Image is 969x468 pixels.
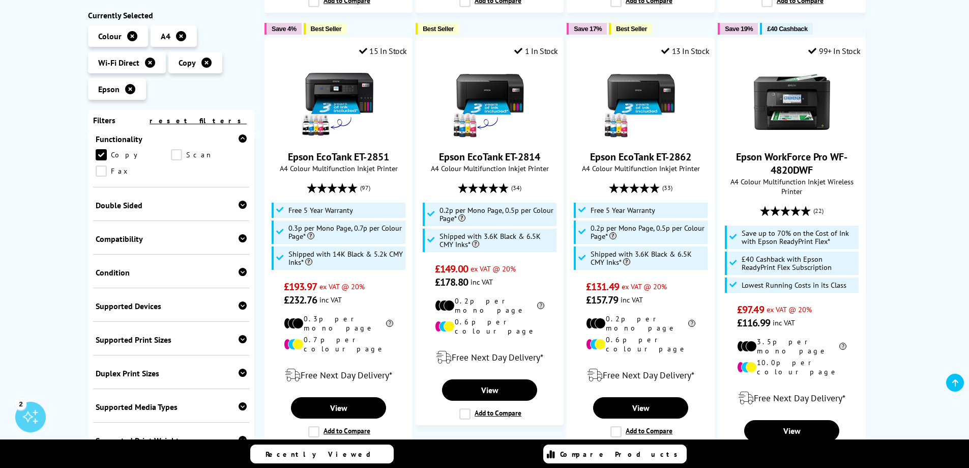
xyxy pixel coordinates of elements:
span: A4 [161,31,170,41]
span: Shipped with 14K Black & 5.2k CMY Inks* [288,250,403,266]
div: 13 In Stock [661,46,709,56]
a: Epson WorkForce Pro WF-4820DWF [754,132,830,142]
div: Supported Print Weights [96,435,247,446]
span: Save 4% [272,25,296,33]
label: Add to Compare [459,408,521,420]
button: Save 19% [718,23,758,35]
div: Double Sided [96,200,247,210]
div: Functionality [96,134,247,144]
span: Best Seller [616,25,647,33]
span: £97.49 [737,303,764,316]
div: Compatibility [96,234,247,244]
span: Colour [98,31,122,41]
a: View [593,397,688,419]
li: 0.3p per mono page [284,314,393,333]
li: 0.6p per colour page [586,335,695,353]
span: Free 5 Year Warranty [591,206,655,214]
div: Condition [96,267,247,278]
span: A4 Colour Multifunction Inkjet Printer [270,163,407,173]
span: Shipped with 3.6K Black & 6.5K CMY Inks* [591,250,706,266]
a: View [744,420,839,442]
a: Epson WorkForce Pro WF-4820DWF [736,150,847,177]
a: Copy [96,149,171,160]
li: 0.2p per mono page [435,296,544,315]
span: A4 Colour Multifunction Inkjet Wireless Printer [723,177,860,196]
span: £193.97 [284,280,317,293]
button: Best Seller [304,23,347,35]
span: £157.79 [586,293,618,307]
span: Recently Viewed [266,450,381,459]
span: Compare Products [560,450,683,459]
span: Copy [179,58,196,68]
span: Best Seller [423,25,454,33]
span: £40 Cashback with Epson ReadyPrint Flex Subscription [742,255,857,271]
div: Supported Print Sizes [96,335,247,345]
li: 0.2p per mono page [586,314,695,333]
label: Add to Compare [610,426,672,437]
div: 1 In Stock [514,46,558,56]
span: Free 5 Year Warranty [288,206,353,214]
li: 3.5p per mono page [737,337,846,355]
div: modal_delivery [270,361,407,390]
span: Save up to 70% on the Cost of Ink with Epson ReadyPrint Flex* [742,229,857,245]
span: ex VAT @ 20% [471,264,516,273]
li: 10.0p per colour page [737,358,846,376]
img: Epson EcoTank ET-2862 [603,64,679,140]
a: Fax [96,166,171,177]
button: Best Seller [416,23,459,35]
span: ex VAT @ 20% [622,282,667,291]
li: 0.7p per colour page [284,335,393,353]
li: 0.6p per colour page [435,317,544,336]
span: A4 Colour Multifunction Inkjet Printer [572,163,709,173]
img: Epson EcoTank ET-2814 [452,64,528,140]
a: Epson EcoTank ET-2862 [603,132,679,142]
span: £131.49 [586,280,619,293]
span: Best Seller [311,25,342,33]
a: Epson EcoTank ET-2851 [288,150,389,163]
span: Epson [98,84,120,94]
a: Epson EcoTank ET-2862 [590,150,691,163]
div: modal_delivery [572,361,709,390]
span: Shipped with 3.6K Black & 6.5K CMY Inks* [439,232,554,249]
a: Compare Products [543,445,687,463]
div: Supported Media Types [96,402,247,412]
a: View [291,397,386,419]
img: Epson EcoTank ET-2851 [301,64,377,140]
a: Recently Viewed [250,445,394,463]
span: £40 Cashback [767,25,807,33]
span: Save 17% [574,25,602,33]
span: Save 19% [725,25,753,33]
span: ex VAT @ 20% [767,305,812,314]
span: (34) [511,178,521,198]
div: Duplex Print Sizes [96,368,247,378]
a: Epson EcoTank ET-2851 [301,132,377,142]
div: Supported Devices [96,301,247,311]
div: modal_delivery [421,343,558,372]
label: Add to Compare [308,426,370,437]
span: (97) [360,178,370,198]
span: inc VAT [773,318,795,327]
div: 15 In Stock [359,46,407,56]
span: (33) [662,178,672,198]
span: £116.99 [737,316,770,329]
span: Filters [93,115,115,125]
a: reset filters [150,116,247,125]
span: inc VAT [319,295,342,305]
span: 0.2p per Mono Page, 0.5p per Colour Page* [439,206,554,223]
div: modal_delivery [723,384,860,412]
div: 99+ In Stock [808,46,860,56]
span: inc VAT [471,277,493,287]
button: £40 Cashback [760,23,812,35]
button: Save 4% [265,23,301,35]
a: Scan [171,149,247,160]
button: Save 17% [567,23,607,35]
span: £178.80 [435,276,468,289]
span: 0.2p per Mono Page, 0.5p per Colour Page* [591,224,706,240]
a: Epson EcoTank ET-2814 [439,150,540,163]
img: Epson WorkForce Pro WF-4820DWF [754,64,830,140]
div: Currently Selected [88,10,255,20]
span: £149.00 [435,262,468,276]
span: (22) [813,201,824,221]
span: ex VAT @ 20% [319,282,365,291]
span: 0.3p per Mono Page, 0.7p per Colour Page* [288,224,403,240]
